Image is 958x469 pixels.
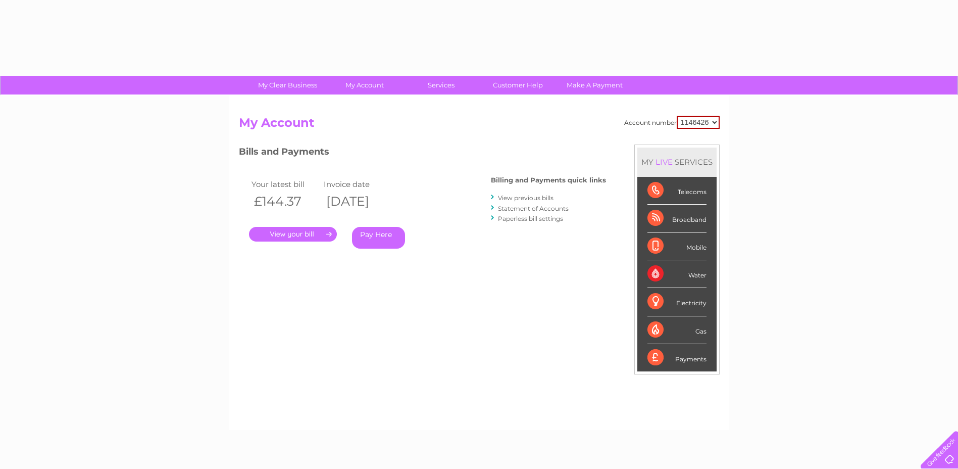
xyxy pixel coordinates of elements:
[399,76,483,95] a: Services
[249,191,322,212] th: £144.37
[352,227,405,249] a: Pay Here
[637,148,717,176] div: MY SERVICES
[653,157,675,167] div: LIVE
[498,194,553,202] a: View previous bills
[321,191,394,212] th: [DATE]
[498,205,569,212] a: Statement of Accounts
[239,116,720,135] h2: My Account
[246,76,329,95] a: My Clear Business
[249,177,322,191] td: Your latest bill
[647,344,707,371] div: Payments
[647,288,707,316] div: Electricity
[647,177,707,205] div: Telecoms
[249,227,337,242] a: .
[647,260,707,288] div: Water
[624,116,720,129] div: Account number
[491,176,606,184] h4: Billing and Payments quick links
[476,76,560,95] a: Customer Help
[647,316,707,344] div: Gas
[321,177,394,191] td: Invoice date
[647,205,707,232] div: Broadband
[647,232,707,260] div: Mobile
[498,215,563,222] a: Paperless bill settings
[553,76,636,95] a: Make A Payment
[323,76,406,95] a: My Account
[239,145,606,162] h3: Bills and Payments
